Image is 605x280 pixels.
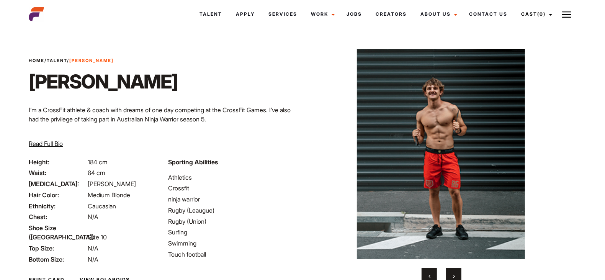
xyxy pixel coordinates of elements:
p: I’m a CrossFit athlete & coach with dreams of one day competing at the CrossFit Games. I’ve also ... [29,105,298,124]
h1: [PERSON_NAME] [29,70,178,93]
span: 184 cm [88,158,108,166]
span: / / [29,57,114,64]
a: Creators [369,4,414,25]
span: Hair Color: [29,190,86,200]
a: Cast(0) [514,4,557,25]
li: ninja warrior [168,195,298,204]
span: 84 cm [88,169,105,177]
li: Athletics [168,173,298,182]
span: Previous [428,272,430,280]
li: Rugby (Leaugue) [168,206,298,215]
li: Crossfit [168,183,298,193]
img: Burger icon [562,10,571,19]
span: N/A [88,255,98,263]
span: Size 10 [88,233,107,241]
span: Next [453,272,455,280]
span: Waist: [29,168,86,177]
a: Home [29,58,44,63]
a: Work [304,4,340,25]
strong: Sporting Abilities [168,158,218,166]
a: Contact Us [462,4,514,25]
a: Apply [229,4,262,25]
span: Caucasian [88,202,116,210]
img: cropped-aefm-brand-fav-22-square.png [29,7,44,22]
a: About Us [414,4,462,25]
span: [MEDICAL_DATA]: [29,179,86,188]
a: Services [262,4,304,25]
span: Read Full Bio [29,140,63,147]
strong: [PERSON_NAME] [69,58,114,63]
span: [PERSON_NAME] [88,180,136,188]
span: (0) [537,11,546,17]
span: Top Size: [29,244,86,253]
li: Swimming [168,239,298,248]
span: N/A [88,213,98,221]
span: Bottom Size: [29,255,86,264]
img: Jake NSW super ninja warrior star with skipping rope around his neck 1 [320,49,562,259]
li: Rugby (Union) [168,217,298,226]
span: Shoe Size ([GEOGRAPHIC_DATA]): [29,223,86,242]
span: N/A [88,244,98,252]
a: Talent [193,4,229,25]
a: Talent [47,58,67,63]
li: Touch football [168,250,298,259]
li: Surfing [168,228,298,237]
p: Over the years I’ve tried my hand at nearly every sport, but excelled at rugby league and touch f... [29,130,298,157]
a: Jobs [340,4,369,25]
span: Height: [29,157,86,167]
button: Read Full Bio [29,139,63,148]
span: Chest: [29,212,86,221]
span: Ethnicity: [29,201,86,211]
span: Medium Blonde [88,191,130,199]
